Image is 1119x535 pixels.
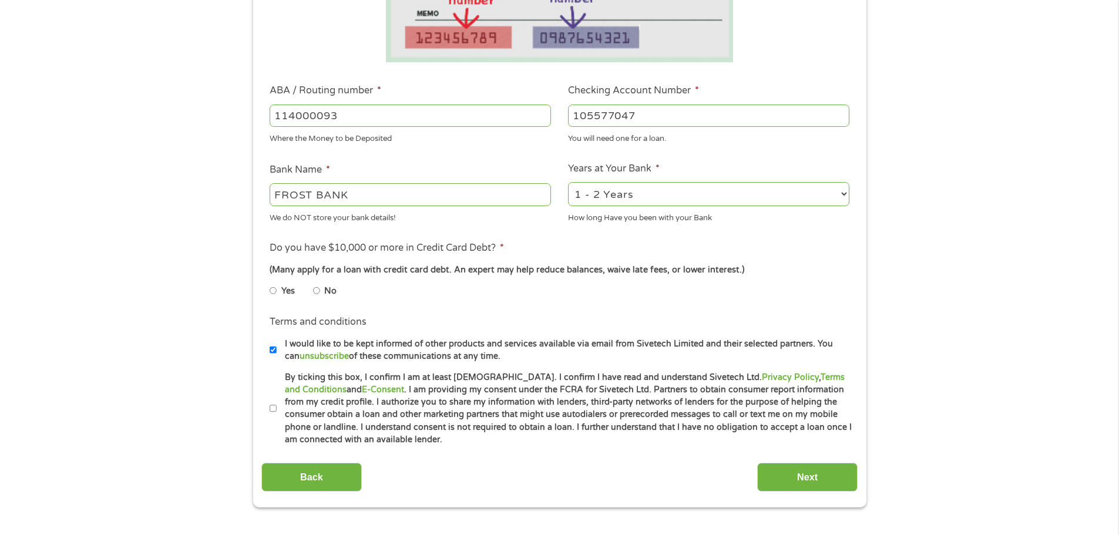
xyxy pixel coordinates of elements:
input: Back [261,463,362,492]
label: Do you have $10,000 or more in Credit Card Debt? [270,242,504,254]
div: Where the Money to be Deposited [270,129,551,145]
label: ABA / Routing number [270,85,381,97]
input: 263177916 [270,105,551,127]
label: I would like to be kept informed of other products and services available via email from Sivetech... [277,338,853,363]
div: (Many apply for a loan with credit card debt. An expert may help reduce balances, waive late fees... [270,264,849,277]
label: Bank Name [270,164,330,176]
div: We do NOT store your bank details! [270,208,551,224]
label: Checking Account Number [568,85,699,97]
a: Privacy Policy [762,372,819,382]
input: Next [757,463,858,492]
label: No [324,285,337,298]
a: Terms and Conditions [285,372,845,395]
label: Yes [281,285,295,298]
div: How long Have you been with your Bank [568,208,849,224]
input: 345634636 [568,105,849,127]
label: Terms and conditions [270,316,367,328]
a: unsubscribe [300,351,349,361]
a: E-Consent [362,385,404,395]
div: You will need one for a loan. [568,129,849,145]
label: By ticking this box, I confirm I am at least [DEMOGRAPHIC_DATA]. I confirm I have read and unders... [277,371,853,446]
label: Years at Your Bank [568,163,660,175]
